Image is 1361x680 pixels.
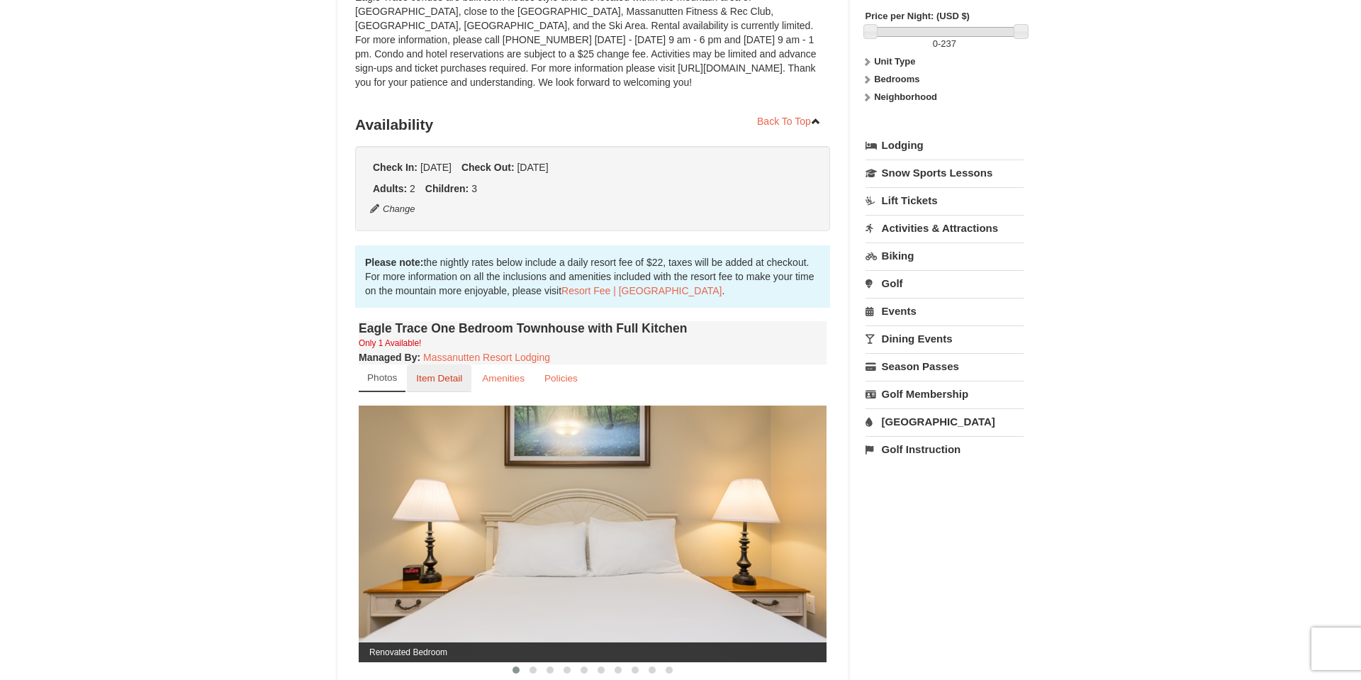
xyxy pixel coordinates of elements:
[420,162,452,173] span: [DATE]
[359,338,421,348] small: Only 1 Available!
[874,74,919,84] strong: Bedrooms
[359,406,827,662] img: Renovated Bedroom
[367,372,397,383] small: Photos
[373,183,407,194] strong: Adults:
[355,245,830,308] div: the nightly rates below include a daily resort fee of $22, taxes will be added at checkout. For m...
[866,298,1024,324] a: Events
[482,373,525,384] small: Amenities
[416,373,462,384] small: Item Detail
[461,162,515,173] strong: Check Out:
[423,352,550,363] a: Massanutten Resort Lodging
[866,37,1024,51] label: -
[866,353,1024,379] a: Season Passes
[866,11,970,21] strong: Price per Night: (USD $)
[866,325,1024,352] a: Dining Events
[365,257,423,268] strong: Please note:
[359,352,417,363] span: Managed By
[373,162,418,173] strong: Check In:
[425,183,469,194] strong: Children:
[866,436,1024,462] a: Golf Instruction
[410,183,415,194] span: 2
[866,215,1024,241] a: Activities & Attractions
[866,160,1024,186] a: Snow Sports Lessons
[866,187,1024,213] a: Lift Tickets
[866,133,1024,158] a: Lodging
[866,408,1024,435] a: [GEOGRAPHIC_DATA]
[473,364,534,392] a: Amenities
[941,38,956,49] span: 237
[369,201,416,217] button: Change
[561,285,722,296] a: Resort Fee | [GEOGRAPHIC_DATA]
[359,642,827,662] span: Renovated Bedroom
[866,243,1024,269] a: Biking
[407,364,471,392] a: Item Detail
[517,162,548,173] span: [DATE]
[874,91,937,102] strong: Neighborhood
[359,321,827,335] h4: Eagle Trace One Bedroom Townhouse with Full Kitchen
[355,111,830,139] h3: Availability
[748,111,830,132] a: Back To Top
[535,364,587,392] a: Policies
[933,38,938,49] span: 0
[866,270,1024,296] a: Golf
[874,56,915,67] strong: Unit Type
[471,183,477,194] span: 3
[866,381,1024,407] a: Golf Membership
[359,364,405,392] a: Photos
[544,373,578,384] small: Policies
[359,352,420,363] strong: :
